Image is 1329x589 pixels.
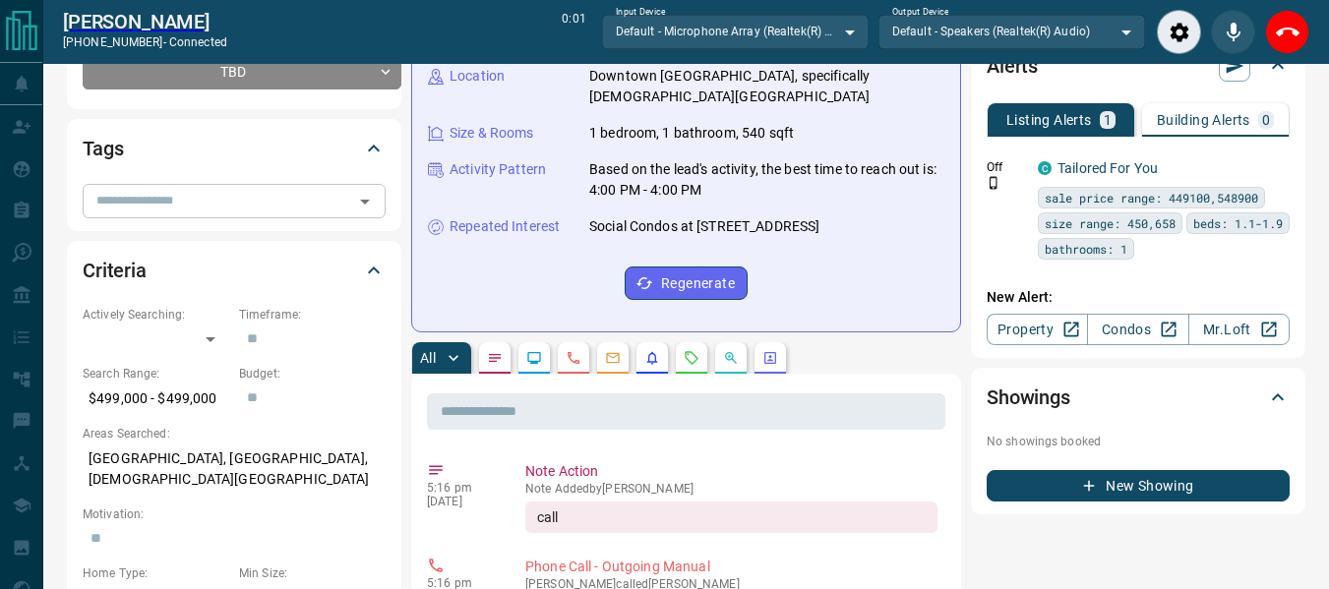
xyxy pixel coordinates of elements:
p: 0 [1262,113,1270,127]
p: Budget: [239,365,386,383]
a: Mr.Loft [1188,314,1290,345]
span: size range: 450,658 [1045,213,1176,233]
a: Property [987,314,1088,345]
label: Output Device [892,6,948,19]
button: Open [351,188,379,215]
p: Repeated Interest [450,216,560,237]
p: 1 [1104,113,1112,127]
div: Criteria [83,247,386,294]
p: $499,000 - $499,000 [83,383,229,415]
svg: Emails [605,350,621,366]
svg: Push Notification Only [987,176,1000,190]
p: Areas Searched: [83,425,386,442]
div: Audio Settings [1157,10,1201,54]
span: bathrooms: 1 [1045,239,1127,259]
svg: Agent Actions [762,350,778,366]
h2: Criteria [83,255,147,286]
p: Building Alerts [1157,113,1250,127]
label: Input Device [616,6,666,19]
p: Off [987,158,1026,176]
p: [DATE] [427,495,496,508]
p: Search Range: [83,365,229,383]
svg: Requests [684,350,699,366]
p: New Alert: [987,287,1290,308]
svg: Notes [487,350,503,366]
p: No showings booked [987,433,1290,450]
div: TBD [83,53,401,89]
p: Size & Rooms [450,123,534,144]
p: Note Added by [PERSON_NAME] [525,482,937,496]
div: condos.ca [1038,161,1052,175]
svg: Lead Browsing Activity [526,350,542,366]
p: Activity Pattern [450,159,546,180]
p: Note Action [525,461,937,482]
p: [GEOGRAPHIC_DATA], [GEOGRAPHIC_DATA], [DEMOGRAPHIC_DATA][GEOGRAPHIC_DATA] [83,442,386,496]
div: Tags [83,125,386,172]
span: beds: 1.1-1.9 [1193,213,1283,233]
svg: Opportunities [723,350,739,366]
p: Min Size: [239,564,386,582]
button: New Showing [987,470,1290,501]
p: Based on the lead's activity, the best time to reach out is: 4:00 PM - 4:00 PM [589,159,944,201]
div: End Call [1265,10,1309,54]
p: Listing Alerts [1006,113,1092,127]
p: Home Type: [83,564,229,582]
p: [PHONE_NUMBER] - [63,33,227,51]
p: Location [450,66,505,87]
p: 5:16 pm [427,481,496,495]
div: call [525,501,937,533]
h2: Alerts [987,50,1038,82]
p: 0:01 [562,10,585,54]
div: Alerts [987,42,1290,89]
div: Default - Speakers (Realtek(R) Audio) [878,15,1145,48]
p: Social Condos at [STREET_ADDRESS] [589,216,819,237]
a: Tailored For You [1057,160,1158,176]
p: Timeframe: [239,306,386,324]
a: [PERSON_NAME] [63,10,227,33]
p: 1 bedroom, 1 bathroom, 540 sqft [589,123,794,144]
span: connected [169,35,227,49]
div: Default - Microphone Array (Realtek(R) Audio) [602,15,869,48]
h2: Showings [987,382,1070,413]
p: Actively Searching: [83,306,229,324]
button: Regenerate [625,266,748,300]
p: Downtown [GEOGRAPHIC_DATA], specifically [DEMOGRAPHIC_DATA][GEOGRAPHIC_DATA] [589,66,944,107]
a: Condos [1087,314,1188,345]
div: Mute [1211,10,1255,54]
span: sale price range: 449100,548900 [1045,188,1258,207]
p: Phone Call - Outgoing Manual [525,557,937,577]
p: All [420,351,436,365]
h2: Tags [83,133,123,164]
svg: Calls [566,350,581,366]
p: Motivation: [83,505,386,523]
div: Showings [987,374,1290,421]
svg: Listing Alerts [644,350,660,366]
